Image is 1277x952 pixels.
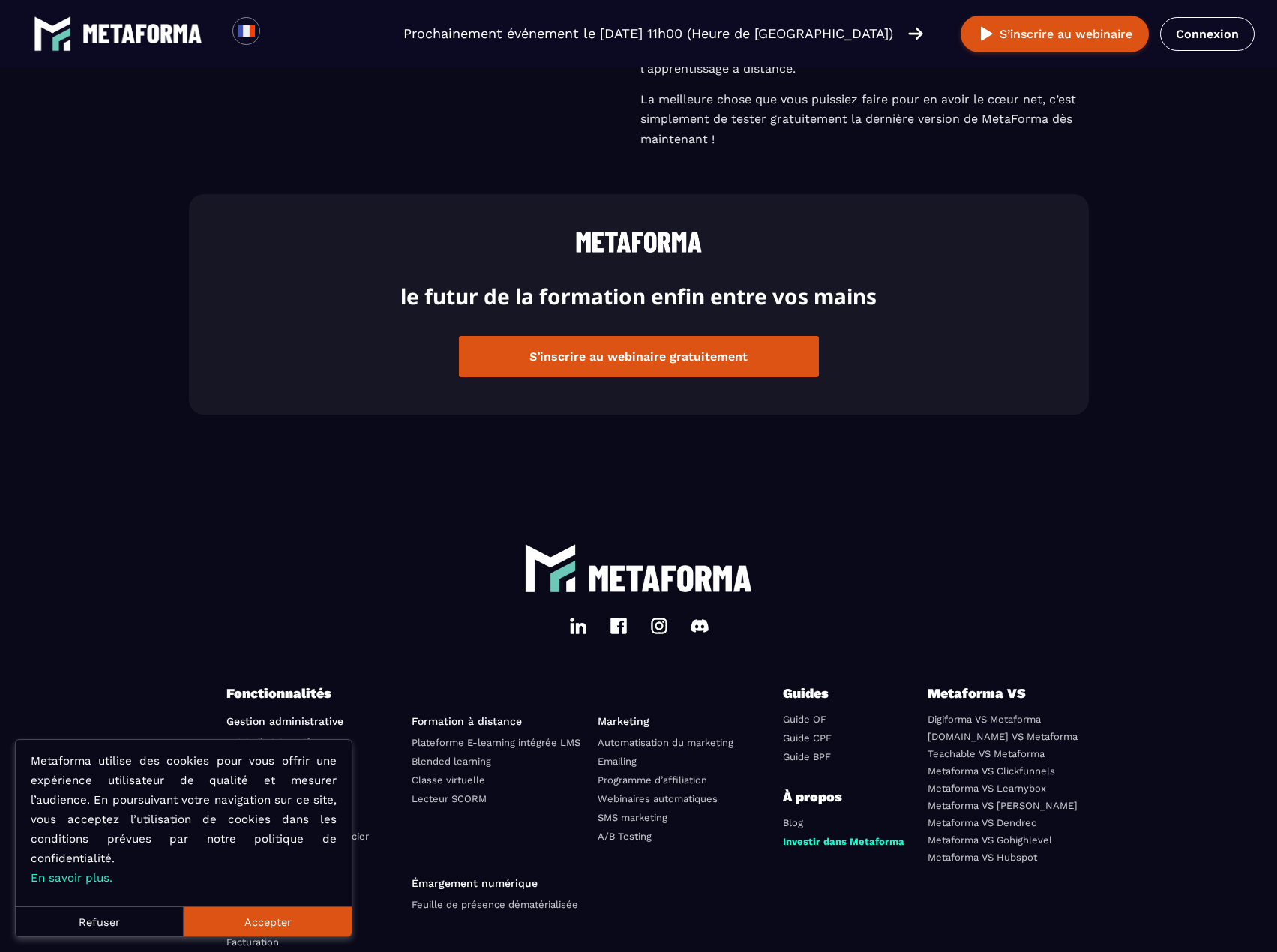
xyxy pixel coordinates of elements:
[928,683,1051,704] p: Metaforma VS
[1160,17,1255,51] a: Connexion
[412,774,485,786] a: Classe virtuelle
[650,617,668,635] img: instagram
[569,617,587,635] img: linkedin
[31,871,112,885] a: En savoir plus.
[412,793,487,804] a: Lecteur SCORM
[412,899,578,910] a: Feuille de présence dématérialisée
[237,22,256,40] img: fr
[226,683,784,704] p: Fonctionnalités
[610,617,628,635] img: facebook
[598,831,652,842] a: A/B Testing
[588,565,753,592] img: logo
[928,765,1055,777] a: Metaforma VS Clickfunnels
[184,906,352,936] button: Accepter
[598,774,707,786] a: Programme d’affiliation
[928,852,1037,863] a: Metaforma VS Hubspot
[412,877,586,889] p: Émargement numérique
[783,683,873,704] p: Guides
[598,715,772,727] p: Marketing
[977,25,996,43] img: play
[31,751,337,888] p: Metaforma utilise des cookies pour vous offrir une expérience utilisateur de qualité et mesurer l...
[691,617,709,635] img: discord
[412,715,586,727] p: Formation à distance
[524,542,577,594] img: logo
[598,756,637,767] a: Emailing
[459,336,819,377] button: S’inscrire au webinaire gratuitement
[908,25,923,42] img: arrow-right
[928,783,1046,794] a: Metaforma VS Learnybox
[928,834,1052,846] a: Metaforma VS Gohighlevel
[260,17,297,50] div: Search for option
[928,731,1078,742] a: [DOMAIN_NAME] VS Metaforma
[961,16,1149,52] button: S’inscrire au webinaire
[783,817,803,828] a: Blog
[575,232,703,253] img: logo
[34,15,71,52] img: logo
[273,25,284,43] input: Search for option
[783,786,916,807] p: À propos
[226,715,401,727] p: Gestion administrative
[928,714,1041,725] a: Digiforma VS Metaforma
[226,737,310,748] a: Suivi administratif
[928,748,1045,759] a: Teachable VS Metaforma
[928,800,1078,811] a: Metaforma VS [PERSON_NAME]
[783,732,832,744] a: Guide CPF
[598,737,733,748] a: Automatisation du marketing
[400,279,877,313] p: le futur de la formation enfin entre vos mains
[598,812,667,823] a: SMS marketing
[412,756,491,767] a: Blended learning
[783,836,904,847] a: Investir dans Metaforma
[82,24,202,43] img: logo
[226,936,279,948] a: Facturation
[412,737,580,748] a: Plateforme E-learning intégrée LMS
[783,751,831,762] a: Guide BPF
[783,714,826,725] a: Guide OF
[928,817,1037,828] a: Metaforma VS Dendreo
[403,23,893,44] p: Prochainement événement le [DATE] 11h00 (Heure de [GEOGRAPHIC_DATA])
[598,793,718,804] a: Webinaires automatiques
[16,906,184,936] button: Refuser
